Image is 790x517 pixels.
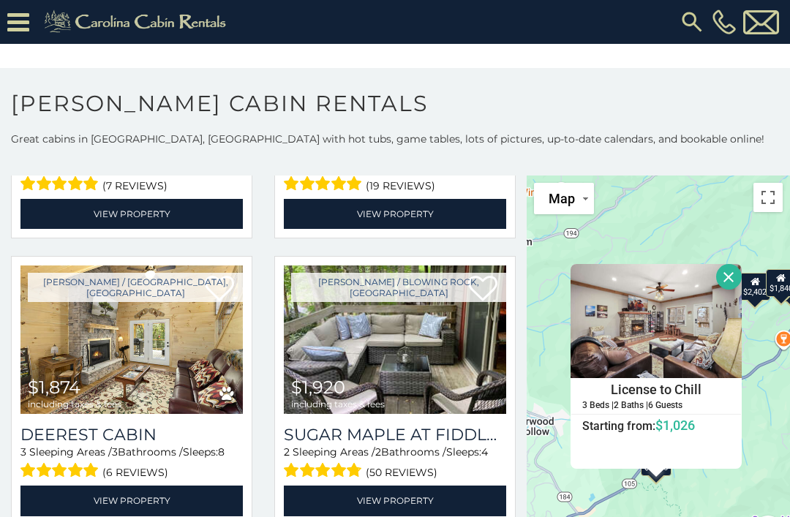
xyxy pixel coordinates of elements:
img: Khaki-logo.png [37,7,238,37]
span: (6 reviews) [102,463,168,482]
a: View Property [20,486,243,516]
h6: Starting from: [571,418,741,432]
div: Sleeping Areas / Bathrooms / Sleeps: [20,158,243,195]
h5: 2 Baths | [614,400,648,410]
a: [PERSON_NAME] / [GEOGRAPHIC_DATA], [GEOGRAPHIC_DATA] [28,273,243,302]
span: 2 [375,445,381,458]
img: Sugar Maple at Fiddlestix [284,265,506,415]
a: View Property [284,486,506,516]
h5: 6 Guests [648,400,682,410]
a: View Property [20,199,243,229]
div: Sleeping Areas / Bathrooms / Sleeps: [20,445,243,482]
span: $1,874 [28,377,80,398]
h5: 3 Beds | [582,400,614,410]
img: Deerest Cabin [20,265,243,415]
button: Close [716,264,742,290]
a: Sugar Maple at Fiddlestix [284,425,506,445]
button: Toggle fullscreen view [753,183,783,212]
span: 3 [20,445,26,458]
span: $1,920 [291,377,345,398]
span: 4 [481,445,488,458]
a: Sugar Maple at Fiddlestix $1,920 including taxes & fees [284,265,506,415]
span: 2 [284,445,290,458]
h4: License to Chill [571,379,741,401]
img: search-regular.svg [679,9,705,35]
span: including taxes & fees [291,399,385,409]
button: Change map style [534,183,594,214]
a: View Property [284,199,506,229]
span: (50 reviews) [366,463,437,482]
span: (7 reviews) [102,176,168,195]
span: including taxes & fees [28,399,121,409]
a: [PERSON_NAME] / Blowing Rock, [GEOGRAPHIC_DATA] [291,273,506,302]
a: Deerest Cabin $1,874 including taxes & fees [20,265,243,415]
span: 3 [112,445,118,458]
span: Map [549,191,575,206]
a: License to Chill 3 Beds | 2 Baths | 6 Guests Starting from:$1,026 [571,378,742,434]
a: Deerest Cabin [20,425,243,445]
img: License to Chill [571,264,742,378]
span: 8 [218,445,225,458]
div: Sleeping Areas / Bathrooms / Sleeps: [284,445,506,482]
a: [PHONE_NUMBER] [709,10,740,34]
span: (19 reviews) [366,176,435,195]
span: $1,026 [655,417,695,432]
div: $2,402 [740,272,770,300]
div: Sleeping Areas / Bathrooms / Sleeps: [284,158,506,195]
